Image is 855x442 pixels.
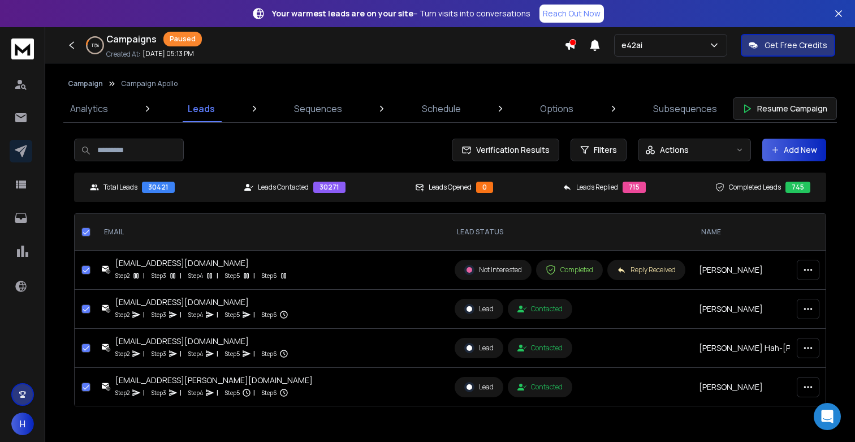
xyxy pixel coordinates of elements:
[180,309,182,320] p: |
[143,348,145,359] p: |
[11,413,34,435] button: H
[448,214,692,251] th: LEAD STATUS
[95,214,448,251] th: EMAIL
[653,102,717,115] p: Subsequences
[225,348,240,359] p: Step 5
[571,139,627,161] button: Filters
[115,387,129,398] p: Step 2
[262,309,277,320] p: Step 6
[272,8,413,19] strong: Your warmest leads are on your site
[464,265,522,275] div: Not Interested
[68,79,103,88] button: Campaign
[217,387,218,398] p: |
[188,309,203,320] p: Step 4
[152,348,166,359] p: Step 3
[476,182,493,193] div: 0
[762,139,826,161] button: Add New
[253,270,255,281] p: |
[464,304,494,314] div: Lead
[143,270,145,281] p: |
[576,183,618,192] p: Leads Replied
[217,348,218,359] p: |
[225,270,240,281] p: Step 5
[539,5,604,23] a: Reach Out Now
[188,348,203,359] p: Step 4
[517,344,563,353] div: Contacted
[217,309,218,320] p: |
[180,270,182,281] p: |
[621,40,647,51] p: e42ai
[143,309,145,320] p: |
[294,102,342,115] p: Sequences
[143,387,145,398] p: |
[313,182,346,193] div: 30271
[540,102,573,115] p: Options
[692,214,853,251] th: NAME
[188,270,203,281] p: Step 4
[115,375,313,386] div: [EMAIL_ADDRESS][PERSON_NAME][DOMAIN_NAME]
[452,139,559,161] button: Verification Results
[115,297,288,308] div: [EMAIL_ADDRESS][DOMAIN_NAME]
[142,182,175,193] div: 30421
[152,387,166,398] p: Step 3
[692,329,853,368] td: [PERSON_NAME] Hah-[PERSON_NAME]
[464,382,494,392] div: Lead
[617,265,676,274] div: Reply Received
[533,95,580,122] a: Options
[262,387,277,398] p: Step 6
[785,182,810,193] div: 745
[106,32,157,46] h1: Campaigns
[181,95,222,122] a: Leads
[253,309,255,320] p: |
[272,8,530,19] p: – Turn visits into conversations
[287,95,349,122] a: Sequences
[11,38,34,59] img: logo
[729,183,781,192] p: Completed Leads
[163,32,202,46] div: Paused
[188,102,215,115] p: Leads
[253,348,255,359] p: |
[217,270,218,281] p: |
[646,95,724,122] a: Subsequences
[92,42,99,49] p: 11 %
[103,183,137,192] p: Total Leads
[225,387,240,398] p: Step 5
[121,79,178,88] p: Campaign Apollo
[115,309,129,320] p: Step 2
[63,95,115,122] a: Analytics
[152,309,166,320] p: Step 3
[115,258,288,269] div: [EMAIL_ADDRESS][DOMAIN_NAME]
[115,348,129,359] p: Step 2
[594,144,617,156] span: Filters
[692,290,853,329] td: [PERSON_NAME]
[115,336,288,347] div: [EMAIL_ADDRESS][DOMAIN_NAME]
[258,183,309,192] p: Leads Contacted
[464,343,494,353] div: Lead
[415,95,468,122] a: Schedule
[660,144,689,156] p: Actions
[741,34,835,57] button: Get Free Credits
[115,270,129,281] p: Step 2
[188,387,203,398] p: Step 4
[429,183,472,192] p: Leads Opened
[517,383,563,392] div: Contacted
[765,40,827,51] p: Get Free Credits
[225,309,240,320] p: Step 5
[692,251,853,290] td: [PERSON_NAME]
[180,348,182,359] p: |
[543,8,601,19] p: Reach Out Now
[692,368,853,407] td: [PERSON_NAME]
[152,270,166,281] p: Step 3
[517,304,563,314] div: Contacted
[253,387,255,398] p: |
[733,97,837,120] button: Resume Campaign
[422,102,461,115] p: Schedule
[142,49,194,58] p: [DATE] 05:13 PM
[106,50,140,59] p: Created At:
[70,102,108,115] p: Analytics
[180,387,182,398] p: |
[262,270,277,281] p: Step 6
[623,182,646,193] div: 715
